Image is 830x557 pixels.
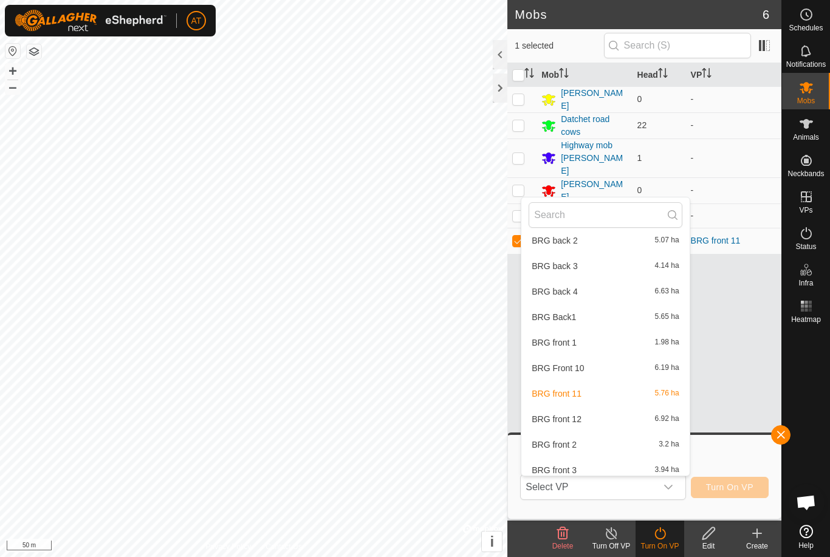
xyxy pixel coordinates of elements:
[521,228,689,253] li: BRG back 2
[559,70,569,80] p-sorticon: Activate to sort
[521,356,689,380] li: BRG Front 10
[15,10,166,32] img: Gallagher Logo
[482,531,502,552] button: i
[686,86,781,112] td: -
[521,432,689,457] li: BRG front 2
[633,63,686,87] th: Head
[532,466,577,474] span: BRG front 3
[521,407,689,431] li: BRG front 12
[561,139,627,177] div: Highway mob [PERSON_NAME]
[655,389,679,398] span: 5.76 ha
[637,94,642,104] span: 0
[686,203,781,228] td: -
[532,389,581,398] span: BRG front 11
[797,97,815,104] span: Mobs
[521,458,689,482] li: BRG front 3
[529,202,682,228] input: Search
[655,338,679,347] span: 1.98 ha
[191,15,202,27] span: AT
[656,475,681,499] div: dropdown trigger
[655,287,679,296] span: 6.63 ha
[791,316,821,323] span: Heatmap
[266,541,301,552] a: Contact Us
[521,330,689,355] li: BRG front 1
[490,533,494,550] span: i
[532,287,577,296] span: BRG back 4
[655,415,679,423] span: 6.92 ha
[532,338,577,347] span: BRG front 1
[799,207,812,214] span: VPs
[733,541,781,552] div: Create
[521,381,689,406] li: BRG front 11
[706,482,753,492] span: Turn On VP
[686,138,781,177] td: -
[5,44,20,58] button: Reset Map
[521,254,689,278] li: BRG back 3
[532,415,581,423] span: BRG front 12
[763,5,769,24] span: 6
[686,112,781,138] td: -
[5,80,20,94] button: –
[515,39,603,52] span: 1 selected
[27,44,41,59] button: Map Layers
[655,236,679,245] span: 5.07 ha
[524,70,534,80] p-sorticon: Activate to sort
[789,24,823,32] span: Schedules
[691,477,769,498] button: Turn On VP
[637,120,647,130] span: 22
[655,313,679,321] span: 5.65 ha
[637,185,642,195] span: 0
[686,63,781,87] th: VP
[686,177,781,203] td: -
[659,440,679,449] span: 3.2 ha
[655,364,679,372] span: 6.19 ha
[684,541,733,552] div: Edit
[786,61,826,68] span: Notifications
[552,542,574,550] span: Delete
[515,7,763,22] h2: Mobs
[691,236,741,245] a: BRG front 11
[532,313,576,321] span: BRG Back1
[532,440,577,449] span: BRG front 2
[532,236,577,245] span: BRG back 2
[206,541,252,552] a: Privacy Policy
[561,113,627,138] div: Datchet road cows
[521,475,656,499] span: Select VP
[636,541,684,552] div: Turn On VP
[532,364,584,372] span: BRG Front 10
[798,542,814,549] span: Help
[604,33,751,58] input: Search (S)
[787,170,824,177] span: Neckbands
[798,279,813,287] span: Infra
[655,466,679,474] span: 3.94 ha
[655,262,679,270] span: 4.14 ha
[5,64,20,78] button: +
[532,262,577,270] span: BRG back 3
[702,70,712,80] p-sorticon: Activate to sort
[561,87,627,112] div: [PERSON_NAME]
[793,134,819,141] span: Animals
[561,178,627,203] div: [PERSON_NAME]
[537,63,632,87] th: Mob
[782,520,830,554] a: Help
[521,279,689,304] li: BRG back 4
[795,243,816,250] span: Status
[521,305,689,329] li: BRG Back1
[788,484,825,521] div: Open chat
[637,153,642,163] span: 1
[587,541,636,552] div: Turn Off VP
[658,70,668,80] p-sorticon: Activate to sort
